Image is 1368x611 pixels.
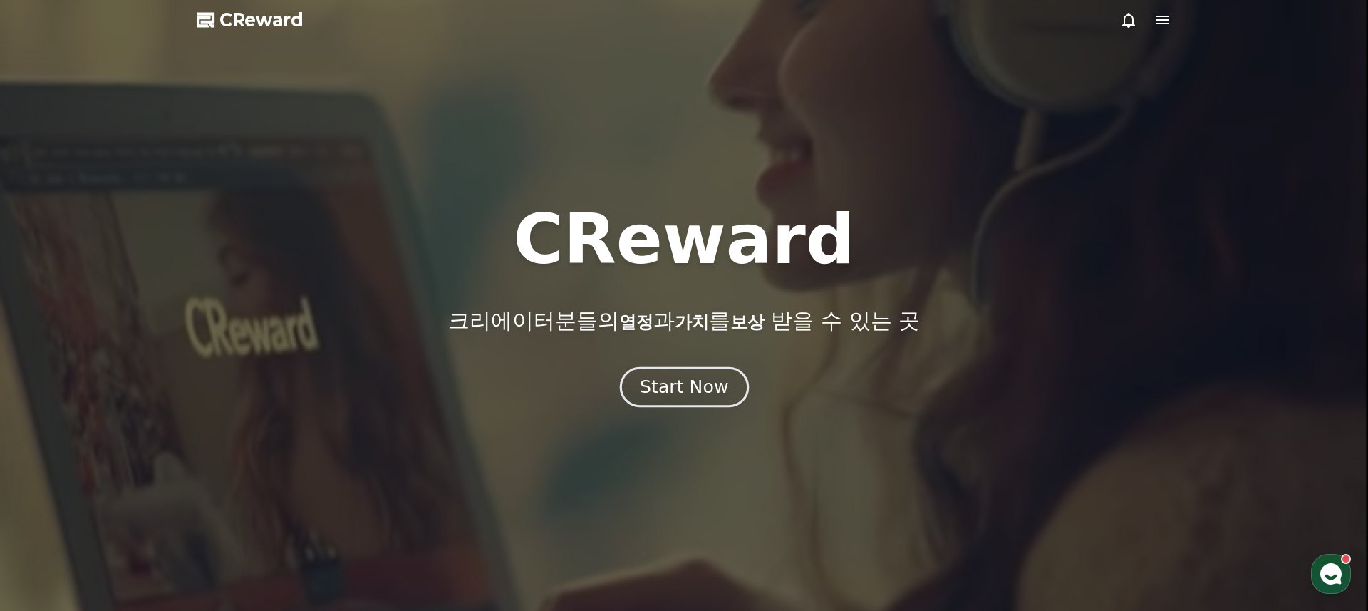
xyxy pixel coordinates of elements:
[130,474,147,486] span: 대화
[219,9,304,31] span: CReward
[675,312,709,332] span: 가치
[220,473,237,485] span: 설정
[197,9,304,31] a: CReward
[4,452,94,488] a: 홈
[640,375,728,399] div: Start Now
[94,452,184,488] a: 대화
[623,382,746,396] a: Start Now
[619,366,748,407] button: Start Now
[45,473,53,485] span: 홈
[184,452,274,488] a: 설정
[619,312,653,332] span: 열정
[513,205,854,274] h1: CReward
[730,312,765,332] span: 보상
[448,308,920,334] p: 크리에이터분들의 과 를 받을 수 있는 곳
